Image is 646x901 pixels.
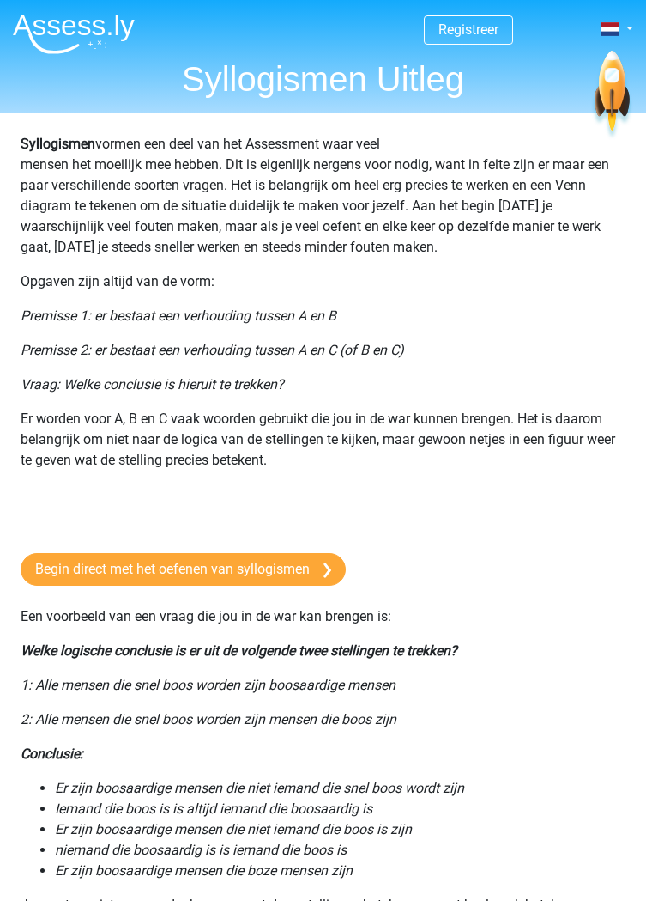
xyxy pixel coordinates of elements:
[21,134,625,258] p: vormen een deel van het Assessment waar veel mensen het moeilijk mee hebben. Dit is eigenlijk ner...
[55,821,412,837] i: Er zijn boosaardige mensen die niet iemand die boos is zijn
[21,342,404,358] i: Premisse 2: er bestaat een verhouding tussen A en C (of B en C)
[21,271,625,292] p: Opgaven zijn altijd van de vorm:
[55,801,372,817] i: Iemand die boos is is altijd iemand die boosaardig is
[21,642,457,659] i: Welke logische conclusie is er uit de volgende twee stellingen te trekken?
[21,136,95,152] b: Syllogismen
[591,51,633,140] img: spaceship.7d73109d6933.svg
[21,409,625,471] p: Er worden voor A, B en C vaak woorden gebruikt die jou in de war kunnen brengen. Het is daarom be...
[323,563,331,578] img: arrow-right.e5bd35279c78.svg
[55,862,353,879] i: Er zijn boosaardige mensen die boze mensen zijn
[55,780,464,796] i: Er zijn boosaardige mensen die niet iemand die snel boos wordt zijn
[55,842,347,858] i: niemand die boosaardig is is iemand die boos is
[13,14,135,54] img: Assessly
[21,376,284,393] i: Vraag: Welke conclusie is hieruit te trekken?
[21,553,346,586] a: Begin direct met het oefenen van syllogismen
[21,307,336,324] i: Premisse 1: er bestaat een verhouding tussen A en B
[21,746,83,762] i: Conclusie:
[438,21,498,38] a: Registreer
[21,711,396,727] i: 2: Alle mensen die snel boos worden zijn mensen die boos zijn
[21,606,625,627] p: Een voorbeeld van een vraag die jou in de war kan brengen is:
[13,58,633,100] h1: Syllogismen Uitleg
[21,677,395,693] i: 1: Alle mensen die snel boos worden zijn boosaardige mensen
